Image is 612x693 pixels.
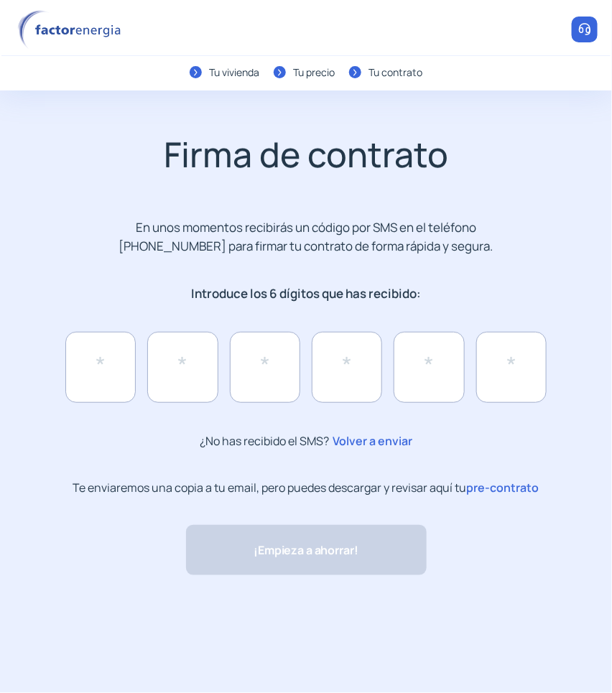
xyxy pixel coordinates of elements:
button: ¡Empieza a ahorrar! [186,525,427,575]
div: Tu precio [293,65,335,80]
div: Tu vivienda [209,65,259,80]
img: llamar [578,22,592,37]
p: Te enviaremos una copia a tu email, pero puedes descargar y revisar aquí tu [73,480,539,496]
span: Volver a enviar [329,432,412,450]
p: En unos momentos recibirás un código por SMS en el teléfono [PHONE_NUMBER] para firmar tu contrat... [114,218,497,256]
p: ¿No has recibido el SMS? [200,432,412,451]
span: ¡Empieza a ahorrar! [254,541,358,559]
span: pre-contrato [467,480,539,496]
img: logo factor [14,10,129,50]
div: Tu contrato [368,65,422,80]
h2: Firma de contrato [32,134,580,175]
p: Introduce los 6 dígitos que has recibido: [114,284,497,303]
